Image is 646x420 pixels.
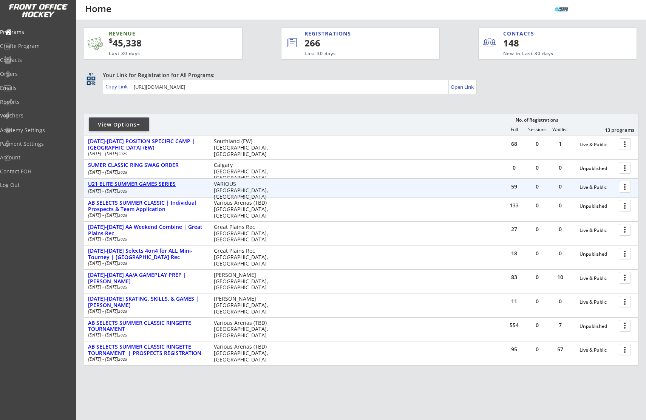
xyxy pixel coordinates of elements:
[513,117,560,123] div: No. of Registrations
[619,272,631,284] button: more_vert
[549,127,571,132] div: Waitlist
[619,162,631,174] button: more_vert
[619,200,631,212] button: more_vert
[105,83,129,90] div: Copy Link
[214,224,273,243] div: Great Plains Rec [GEOGRAPHIC_DATA], [GEOGRAPHIC_DATA]
[503,227,525,232] div: 27
[526,251,549,256] div: 0
[88,333,204,337] div: [DATE] - [DATE]
[88,170,204,174] div: [DATE] - [DATE]
[88,296,206,309] div: [DATE]-[DATE] SKATING, SKILLS, & GAMES | [PERSON_NAME]
[549,203,572,208] div: 0
[503,51,601,57] div: New in Last 30 days
[214,248,273,267] div: Great Plains Rec [GEOGRAPHIC_DATA], [GEOGRAPHIC_DATA]
[88,320,206,333] div: AB SELECTS SUMMER CLASSIC RINGETTE TOURNAMENT
[118,170,127,175] em: 2025
[118,332,127,338] em: 2025
[580,142,615,147] div: Live & Public
[549,323,572,328] div: 7
[109,37,218,49] div: 45,338
[88,272,206,285] div: [DATE]-[DATE] AA/A GAMEPLAY PREP | [PERSON_NAME]
[451,84,474,90] div: Open Link
[619,138,631,150] button: more_vert
[526,127,549,132] div: Sessions
[580,228,615,233] div: Live & Public
[549,299,572,304] div: 0
[549,251,572,256] div: 0
[526,184,549,189] div: 0
[526,347,549,352] div: 0
[619,224,631,236] button: more_vert
[214,138,273,157] div: Southland (EW) [GEOGRAPHIC_DATA], [GEOGRAPHIC_DATA]
[214,296,273,315] div: [PERSON_NAME] [GEOGRAPHIC_DATA], [GEOGRAPHIC_DATA]
[503,127,525,132] div: Full
[580,166,615,171] div: Unpublished
[118,151,127,156] em: 2025
[88,200,206,213] div: AB SELECTS SUMMER CLASSIC | Individual Prospects & Team Application
[549,141,572,147] div: 1
[549,165,572,170] div: 0
[619,181,631,193] button: more_vert
[89,121,149,128] div: View Options
[88,261,204,266] div: [DATE] - [DATE]
[214,344,273,363] div: Various Arenas (TBD) [GEOGRAPHIC_DATA], [GEOGRAPHIC_DATA]
[503,251,525,256] div: 18
[619,248,631,259] button: more_vert
[88,151,204,156] div: [DATE] - [DATE]
[526,165,549,170] div: 0
[549,184,572,189] div: 0
[304,51,408,57] div: Last 30 days
[549,275,572,280] div: 10
[103,71,615,79] div: Your Link for Registration for All Programs:
[214,162,273,181] div: Calgary [GEOGRAPHIC_DATA], [GEOGRAPHIC_DATA]
[503,184,525,189] div: 59
[580,204,615,209] div: Unpublished
[526,227,549,232] div: 0
[503,37,550,49] div: 148
[304,37,414,49] div: 266
[580,185,615,190] div: Live & Public
[88,213,204,218] div: [DATE] - [DATE]
[118,213,127,218] em: 2025
[503,299,525,304] div: 11
[580,324,615,329] div: Unpublished
[118,261,127,266] em: 2025
[549,347,572,352] div: 57
[503,203,525,208] div: 133
[118,236,127,242] em: 2025
[580,276,615,281] div: Live & Public
[580,300,615,305] div: Live & Public
[88,357,204,361] div: [DATE] - [DATE]
[118,357,127,362] em: 2025
[214,200,273,219] div: Various Arenas (TBD) [GEOGRAPHIC_DATA], [GEOGRAPHIC_DATA]
[580,347,615,353] div: Live & Public
[526,141,549,147] div: 0
[109,36,113,45] sup: $
[88,237,204,241] div: [DATE] - [DATE]
[88,285,204,289] div: [DATE] - [DATE]
[214,320,273,339] div: Various Arenas (TBD) [GEOGRAPHIC_DATA], [GEOGRAPHIC_DATA]
[503,165,525,170] div: 0
[526,203,549,208] div: 0
[503,30,538,37] div: CONTACTS
[595,127,634,133] div: 13 programs
[503,141,525,147] div: 68
[526,275,549,280] div: 0
[88,189,204,193] div: [DATE] - [DATE]
[118,309,127,314] em: 2025
[109,30,206,37] div: REVENUE
[118,188,127,194] em: 2025
[85,75,97,86] button: qr_code
[88,248,206,261] div: [DATE]-[DATE] Selects 4on4 for ALL Mini-Tourney | [GEOGRAPHIC_DATA] Rec
[88,162,206,168] div: SUMER CLASSIC RING SWAG ORDER
[503,275,525,280] div: 83
[549,227,572,232] div: 0
[503,323,525,328] div: 554
[86,71,95,76] div: qr
[526,323,549,328] div: 0
[88,181,206,187] div: U21 ELITE SUMMER GAMES SERIES
[88,138,206,151] div: [DATE]-[DATE] POSITION SPECIFIC CAMP | [GEOGRAPHIC_DATA] (EW)
[214,272,273,291] div: [PERSON_NAME] [GEOGRAPHIC_DATA], [GEOGRAPHIC_DATA]
[118,284,127,290] em: 2025
[526,299,549,304] div: 0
